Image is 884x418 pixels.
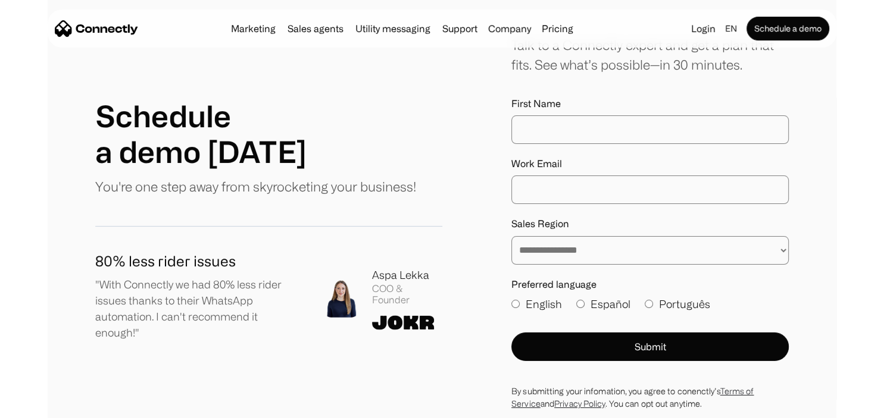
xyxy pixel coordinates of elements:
label: First Name [511,98,789,109]
label: Sales Region [511,218,789,230]
div: Aspa Lekka [372,267,442,283]
div: Company [485,20,535,37]
a: Terms of Service [511,386,754,408]
div: COO & Founder [372,283,442,306]
button: Submit [511,332,789,361]
input: English [511,300,520,308]
a: Schedule a demo [746,17,829,40]
a: Pricing [537,24,578,33]
ul: Language list [24,397,71,414]
label: Work Email [511,158,789,169]
a: Utility messaging [351,24,435,33]
a: Privacy Policy [554,399,605,408]
div: By submitting your infomation, you agree to conenctly’s and . You can opt out anytime. [511,385,789,410]
p: "With Connectly we had 80% less rider issues thanks to their WhatsApp automation. I can't recomme... [95,276,303,341]
p: You're one step away from skyrocketing your business! [95,177,416,196]
a: Support [438,24,482,33]
a: Login [686,20,720,37]
input: Português [645,300,653,308]
h1: Schedule a demo [DATE] [95,98,307,169]
div: Company [488,20,531,37]
div: Talk to a Connectly expert and get a plan that fits. See what’s possible—in 30 minutes. [511,35,789,74]
label: Preferred language [511,279,789,290]
aside: Language selected: English [12,396,71,414]
a: Sales agents [283,24,348,33]
label: Português [645,296,710,312]
label: Español [576,296,630,312]
input: Español [576,300,585,308]
div: en [725,20,737,37]
div: en [720,20,744,37]
a: home [55,20,138,37]
label: English [511,296,562,312]
h1: 80% less rider issues [95,250,303,272]
a: Marketing [226,24,280,33]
